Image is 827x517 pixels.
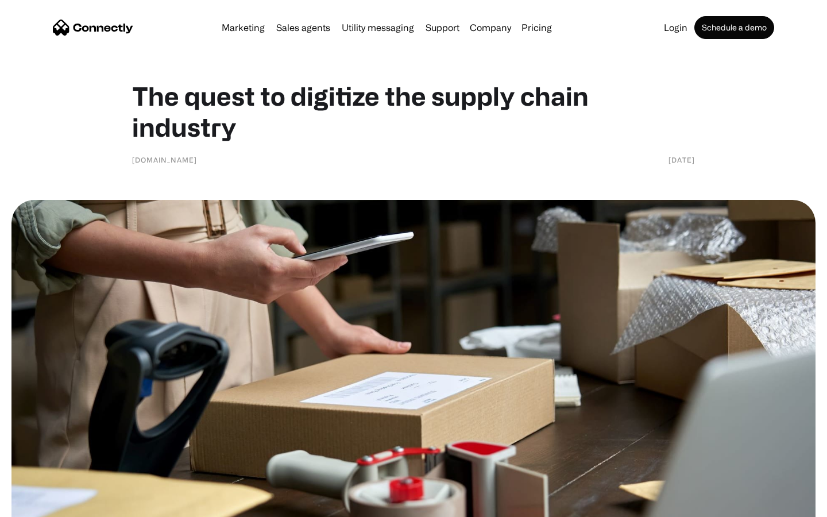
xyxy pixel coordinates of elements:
[337,23,419,32] a: Utility messaging
[272,23,335,32] a: Sales agents
[466,20,515,36] div: Company
[217,23,269,32] a: Marketing
[53,19,133,36] a: home
[132,154,197,165] div: [DOMAIN_NAME]
[694,16,774,39] a: Schedule a demo
[23,497,69,513] ul: Language list
[132,80,695,142] h1: The quest to digitize the supply chain industry
[517,23,557,32] a: Pricing
[659,23,692,32] a: Login
[668,154,695,165] div: [DATE]
[470,20,511,36] div: Company
[421,23,464,32] a: Support
[11,497,69,513] aside: Language selected: English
